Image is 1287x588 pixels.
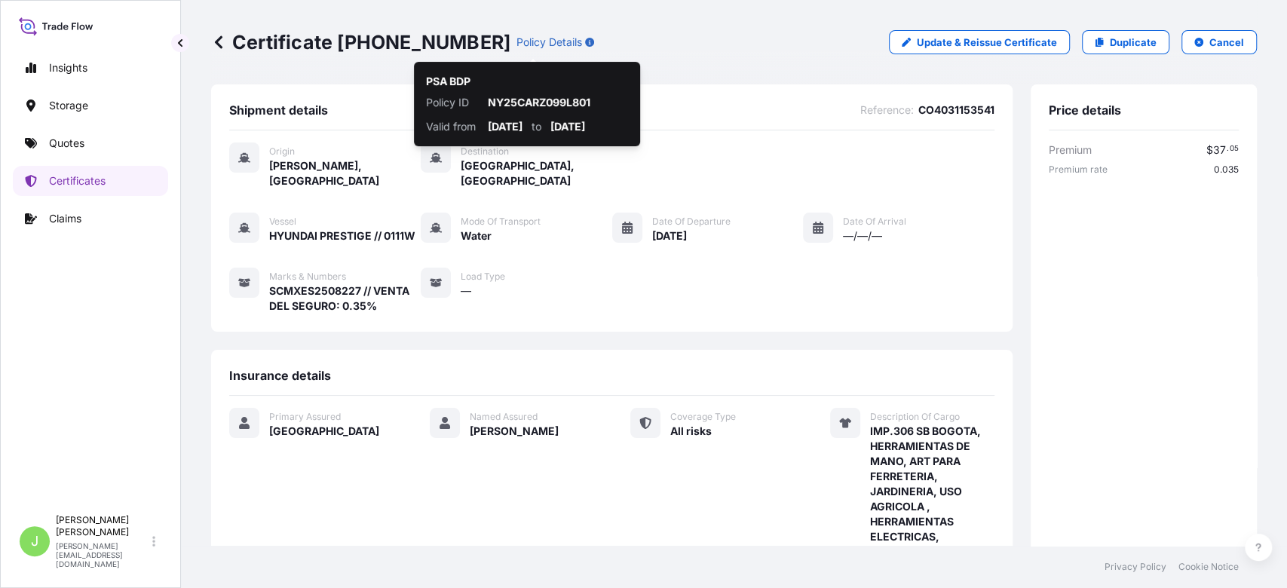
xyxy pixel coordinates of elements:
span: Shipment details [229,103,328,118]
span: —/—/— [843,228,882,243]
p: Insights [49,60,87,75]
span: Premium rate [1049,164,1108,176]
span: Marks & Numbers [269,271,346,283]
p: Certificates [49,173,106,188]
p: to [532,119,541,134]
span: [PERSON_NAME], [GEOGRAPHIC_DATA] [269,158,421,188]
span: Load Type [461,271,505,283]
span: CO4031153541 [918,103,994,118]
button: Cancel [1181,30,1257,54]
a: Quotes [13,128,168,158]
span: HYUNDAI PRESTIGE // 0111W [269,228,415,243]
p: Update & Reissue Certificate [917,35,1057,50]
span: Premium [1049,142,1092,158]
span: All risks [670,424,712,439]
p: Valid from [426,119,479,134]
a: Insights [13,53,168,83]
p: Duplicate [1110,35,1157,50]
p: Claims [49,211,81,226]
p: Quotes [49,136,84,151]
span: 37 [1213,145,1226,155]
p: [DATE] [488,119,522,134]
span: Description Of Cargo [870,411,960,423]
span: Water [461,228,492,243]
p: Policy Details [516,35,582,50]
p: [PERSON_NAME] [PERSON_NAME] [56,514,149,538]
a: Storage [13,90,168,121]
span: Vessel [269,216,296,228]
span: 0.035 [1214,164,1239,176]
span: Mode of Transport [461,216,541,228]
span: Date of Arrival [843,216,906,228]
p: Storage [49,98,88,113]
span: [GEOGRAPHIC_DATA], [GEOGRAPHIC_DATA] [461,158,612,188]
span: [GEOGRAPHIC_DATA] [269,424,379,439]
span: 05 [1230,146,1239,152]
span: Price details [1049,103,1121,118]
span: Reference : [860,103,914,118]
span: . [1227,146,1229,152]
a: Cookie Notice [1178,561,1239,573]
span: J [31,534,38,549]
span: Insurance details [229,368,331,383]
span: $ [1206,145,1213,155]
span: Destination [461,145,509,158]
span: [PERSON_NAME] [470,424,559,439]
span: [DATE] [652,228,687,243]
p: Policy ID [426,95,479,110]
p: PSA BDP [426,74,470,89]
a: Update & Reissue Certificate [889,30,1070,54]
a: Duplicate [1082,30,1169,54]
span: — [461,283,471,299]
p: Cancel [1209,35,1244,50]
a: Privacy Policy [1105,561,1166,573]
a: Certificates [13,166,168,196]
span: SCMXES2508227 // VENTA DEL SEGURO: 0.35% [269,283,421,314]
p: NY25CARZ099L801 [488,95,628,110]
span: Date of Departure [652,216,731,228]
p: [DATE] [550,119,585,134]
span: Named Assured [470,411,538,423]
a: Claims [13,204,168,234]
span: Origin [269,145,295,158]
span: Coverage Type [670,411,736,423]
p: [PERSON_NAME][EMAIL_ADDRESS][DOMAIN_NAME] [56,541,149,568]
p: Certificate [PHONE_NUMBER] [211,30,510,54]
span: Primary Assured [269,411,341,423]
